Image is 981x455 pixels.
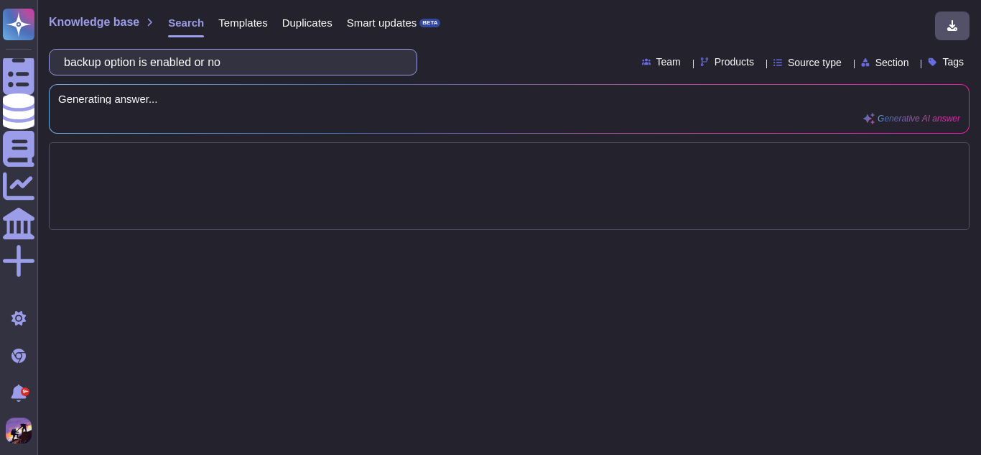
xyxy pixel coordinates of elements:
span: Tags [942,57,964,67]
div: 9+ [21,387,29,396]
span: Duplicates [282,17,333,28]
div: BETA [419,19,440,27]
span: Source type [788,58,842,68]
button: user [3,415,42,446]
span: Section [875,58,909,68]
span: Products [715,57,754,67]
span: Templates [218,17,267,28]
span: Generating answer... [58,93,960,104]
input: Search a question or template... [57,50,402,75]
span: Generative AI answer [878,114,960,123]
span: Team [656,57,681,67]
span: Search [168,17,204,28]
span: Smart updates [347,17,417,28]
span: Knowledge base [49,17,139,28]
img: user [6,418,32,443]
